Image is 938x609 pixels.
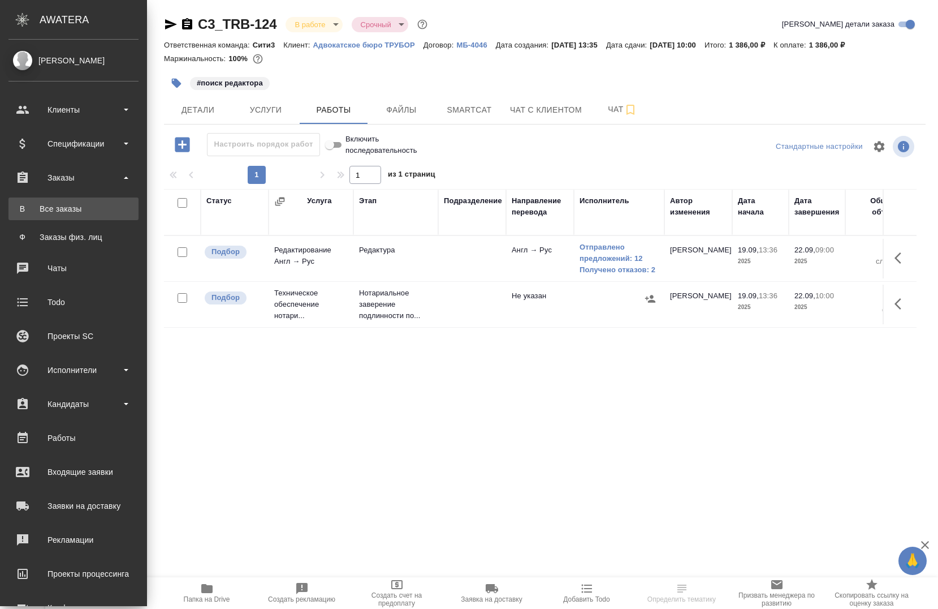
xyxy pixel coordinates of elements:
span: 🙏 [903,549,922,573]
span: Папка на Drive [184,595,230,603]
p: Нотариальное заверение подлинности по... [359,288,433,321]
a: Отправлено предложений: 12 [580,242,659,264]
span: Включить последовательность [345,134,417,156]
p: 19.09, [738,246,759,254]
span: Создать счет на предоплату [356,591,438,607]
p: МБ-4046 [456,41,495,49]
p: [DATE] 13:35 [551,41,606,49]
span: Призвать менеджера по развитию [736,591,818,607]
a: Todo [3,288,144,316]
a: Чаты [3,254,144,282]
p: Дата создания: [496,41,551,49]
span: Услуги [239,103,293,117]
span: Smartcat [442,103,496,117]
button: Скопировать ссылку для ЯМессенджера [164,18,178,31]
button: Добавить работу [167,133,198,156]
p: 1 386,00 ₽ [729,41,773,49]
div: Направление перевода [512,195,568,218]
button: 🙏 [898,547,927,575]
div: Заявки на доставку [8,498,139,514]
p: Редактура [359,245,433,256]
p: 2025 [794,256,840,267]
div: Клиенты [8,101,139,118]
a: Получено отказов: 2 [580,264,659,276]
button: Доп статусы указывают на важность/срочность заказа [415,17,430,32]
p: Итого: [704,41,729,49]
span: [PERSON_NAME] детали заказа [782,19,894,30]
button: Здесь прячутся важные кнопки [888,245,915,272]
span: Скопировать ссылку на оценку заказа [831,591,913,607]
a: C3_TRB-124 [198,16,276,32]
td: [PERSON_NAME] [664,239,732,278]
button: Папка на Drive [159,577,254,609]
div: Статус [206,195,232,207]
td: Не указан [506,285,574,324]
span: Заявка на доставку [461,595,522,603]
button: Добавить Todo [539,577,634,609]
span: Файлы [374,103,429,117]
p: 110 [851,245,896,256]
p: Сити3 [253,41,284,49]
a: Заявки на доставку [3,492,144,520]
span: Определить тематику [647,595,716,603]
div: Чаты [8,260,139,277]
button: Назначить [642,290,659,307]
button: Добавить тэг [164,71,189,96]
div: Спецификации [8,135,139,152]
span: Чат с клиентом [510,103,582,117]
span: Работы [306,103,361,117]
div: Кандидаты [8,396,139,413]
button: Здесь прячутся важные кнопки [888,290,915,318]
p: Подбор [211,292,240,303]
p: К оплате: [773,41,809,49]
div: Подразделение [444,195,502,207]
a: ВВсе заказы [8,198,139,220]
button: Скопировать ссылку [180,18,194,31]
button: Скопировать ссылку на оценку заказа [824,577,919,609]
p: 13:36 [759,291,777,300]
td: Англ → Рус [506,239,574,278]
button: Срочный [357,20,395,29]
div: В работе [352,17,408,32]
span: Добавить Todo [563,595,610,603]
div: Todo [8,294,139,311]
div: В работе [286,17,342,32]
div: Можно подбирать исполнителей [204,290,263,306]
div: Заказы физ. лиц [14,231,133,243]
div: Рекламации [8,531,139,548]
p: Адвокатское бюро ТРУБОР [313,41,423,49]
a: Работы [3,424,144,452]
button: Сгруппировать [274,196,286,207]
p: док. [851,302,896,313]
button: Создать счет на предоплату [349,577,444,609]
div: Проекты SC [8,328,139,345]
p: 2025 [794,302,840,313]
a: ФЗаказы физ. лиц [8,226,139,248]
td: Техническое обеспечение нотари... [269,282,353,327]
p: 2025 [738,302,783,313]
p: Дата сдачи: [606,41,650,49]
p: 0 [851,290,896,302]
p: Маржинальность: [164,54,228,63]
div: Входящие заявки [8,464,139,481]
svg: Подписаться [624,103,637,117]
p: 10:00 [815,291,834,300]
a: Рекламации [3,526,144,554]
p: 1 386,00 ₽ [809,41,854,49]
button: Заявка на доставку [444,577,539,609]
a: МБ-4046 [456,40,495,49]
p: Подбор [211,246,240,258]
span: Создать рекламацию [268,595,335,603]
div: split button [773,138,866,156]
div: Все заказы [14,203,133,215]
div: Работы [8,430,139,447]
p: #поиск редактора [197,78,263,89]
button: 0.00 RUB; [250,52,265,66]
p: 100% [228,54,250,63]
button: Создать рекламацию [254,577,349,609]
div: Исполнитель [580,195,629,207]
div: Общий объем [851,195,896,218]
a: Проекты процессинга [3,560,144,588]
span: Детали [171,103,225,117]
span: Посмотреть информацию [893,136,917,157]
